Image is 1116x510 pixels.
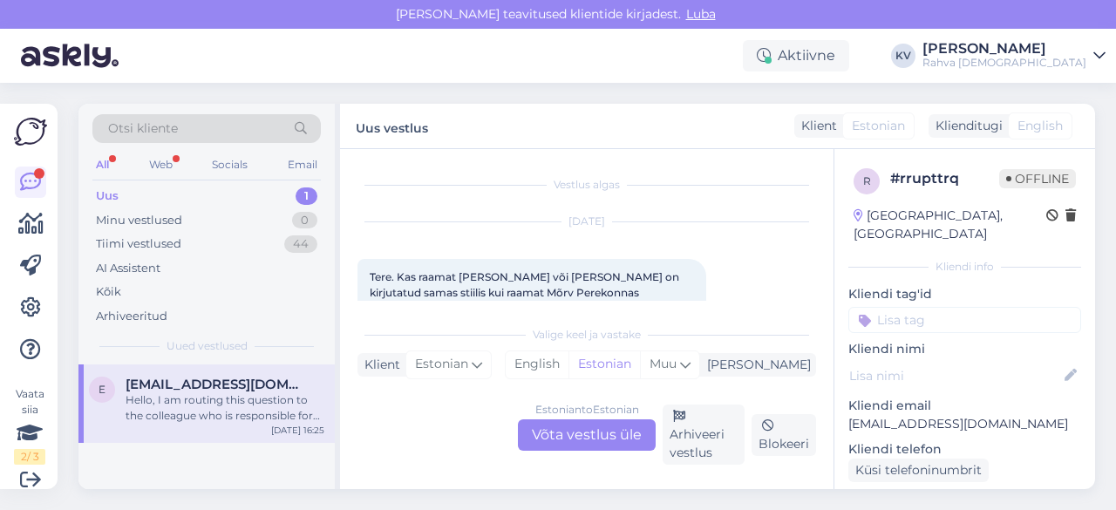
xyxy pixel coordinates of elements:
[863,174,871,187] span: r
[848,340,1081,358] p: Kliendi nimi
[14,386,45,465] div: Vaata siia
[99,383,105,396] span: e
[208,153,251,176] div: Socials
[96,260,160,277] div: AI Assistent
[922,56,1086,70] div: Rahva [DEMOGRAPHIC_DATA]
[922,42,1086,56] div: [PERSON_NAME]
[518,419,656,451] div: Võta vestlus üle
[848,459,989,482] div: Küsi telefoninumbrit
[535,402,639,418] div: Estonian to Estonian
[356,114,428,138] label: Uus vestlus
[126,377,307,392] span: epood@rahvaraamat.ee
[96,235,181,253] div: Tiimi vestlused
[96,187,119,205] div: Uus
[14,449,45,465] div: 2 / 3
[126,392,324,424] div: Hello, I am routing this question to the colleague who is responsible for this topic. The reply m...
[849,366,1061,385] input: Lisa nimi
[284,153,321,176] div: Email
[357,327,816,343] div: Valige keel ja vastake
[929,117,1003,135] div: Klienditugi
[96,308,167,325] div: Arhiveeritud
[1017,117,1063,135] span: English
[146,153,176,176] div: Web
[743,40,849,71] div: Aktiivne
[852,117,905,135] span: Estonian
[854,207,1046,243] div: [GEOGRAPHIC_DATA], [GEOGRAPHIC_DATA]
[650,356,677,371] span: Muu
[92,153,112,176] div: All
[891,44,915,68] div: KV
[506,351,568,377] div: English
[357,356,400,374] div: Klient
[752,414,816,456] div: Blokeeri
[681,6,721,22] span: Luba
[922,42,1106,70] a: [PERSON_NAME]Rahva [DEMOGRAPHIC_DATA]
[96,283,121,301] div: Kõik
[96,212,182,229] div: Minu vestlused
[890,168,999,189] div: # rrupttrq
[284,235,317,253] div: 44
[663,405,745,465] div: Arhiveeri vestlus
[167,338,248,354] span: Uued vestlused
[296,187,317,205] div: 1
[848,307,1081,333] input: Lisa tag
[848,259,1081,275] div: Kliendi info
[848,440,1081,459] p: Kliendi telefon
[848,415,1081,433] p: [EMAIL_ADDRESS][DOMAIN_NAME]
[848,285,1081,303] p: Kliendi tag'id
[357,214,816,229] div: [DATE]
[415,355,468,374] span: Estonian
[794,117,837,135] div: Klient
[357,177,816,193] div: Vestlus algas
[370,270,682,299] span: Tere. Kas raamat [PERSON_NAME] või [PERSON_NAME] on kirjutatud samas stiilis kui raamat Mõrv Pere...
[14,118,47,146] img: Askly Logo
[292,212,317,229] div: 0
[271,424,324,437] div: [DATE] 16:25
[700,356,811,374] div: [PERSON_NAME]
[999,169,1076,188] span: Offline
[568,351,640,377] div: Estonian
[108,119,178,138] span: Otsi kliente
[848,397,1081,415] p: Kliendi email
